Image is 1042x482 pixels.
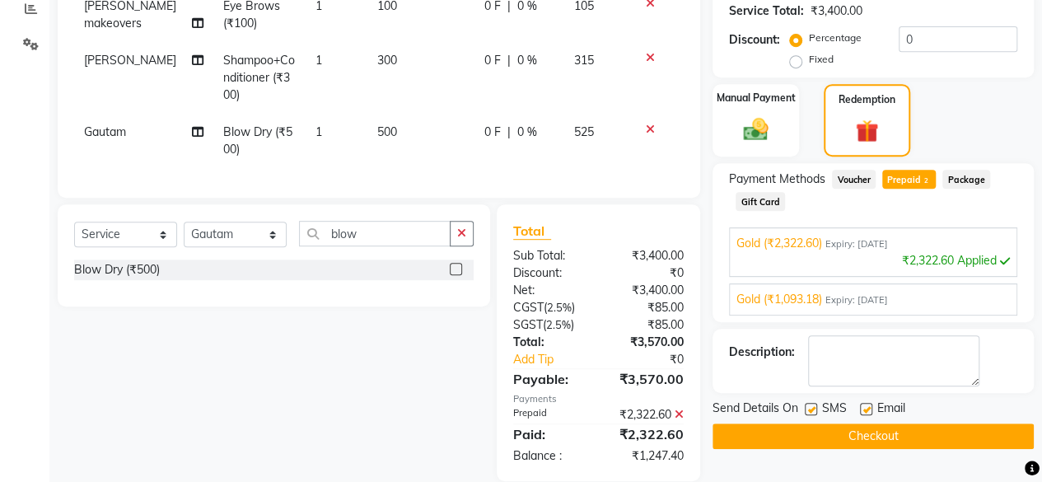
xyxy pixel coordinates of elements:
[822,400,847,420] span: SMS
[736,235,822,252] span: Gold (₹2,322.60)
[832,170,876,189] span: Voucher
[729,31,780,49] div: Discount:
[598,424,696,444] div: ₹2,322.60
[74,261,160,278] div: Blow Dry (₹500)
[598,447,696,465] div: ₹1,247.40
[517,52,537,69] span: 0 %
[223,124,292,157] span: Blow Dry (₹500)
[513,392,684,406] div: Payments
[223,53,295,102] span: Shampoo+Conditioner (₹300)
[811,2,862,20] div: ₹3,400.00
[598,369,696,389] div: ₹3,570.00
[736,192,785,211] span: Gift Card
[315,53,322,68] span: 1
[513,222,551,240] span: Total
[501,424,599,444] div: Paid:
[729,171,825,188] span: Payment Methods
[598,299,696,316] div: ₹85.00
[501,334,599,351] div: Total:
[729,344,795,361] div: Description:
[598,316,696,334] div: ₹85.00
[507,124,511,141] span: |
[377,53,397,68] span: 300
[84,53,176,68] span: [PERSON_NAME]
[299,221,451,246] input: Search or Scan
[598,406,696,424] div: ₹2,322.60
[736,252,1010,269] div: ₹2,322.60 Applied
[501,369,599,389] div: Payable:
[848,117,886,146] img: _gift.svg
[729,2,804,20] div: Service Total:
[809,30,862,45] label: Percentage
[809,52,834,67] label: Fixed
[736,291,822,308] span: Gold (₹1,093.18)
[501,351,614,368] a: Add Tip
[377,124,397,139] span: 500
[598,264,696,282] div: ₹0
[84,124,126,139] span: Gautam
[573,53,593,68] span: 315
[825,293,888,307] span: Expiry: [DATE]
[507,52,511,69] span: |
[501,406,599,424] div: Prepaid
[484,124,501,141] span: 0 F
[614,351,696,368] div: ₹0
[501,247,599,264] div: Sub Total:
[877,400,905,420] span: Email
[713,424,1034,449] button: Checkout
[546,318,571,331] span: 2.5%
[501,282,599,299] div: Net:
[517,124,537,141] span: 0 %
[717,91,796,105] label: Manual Payment
[942,170,990,189] span: Package
[513,317,543,332] span: SGST
[598,282,696,299] div: ₹3,400.00
[501,299,599,316] div: ( )
[882,170,936,189] span: Prepaid
[839,92,895,107] label: Redemption
[736,115,776,144] img: _cash.svg
[547,301,572,314] span: 2.5%
[501,316,599,334] div: ( )
[501,264,599,282] div: Discount:
[573,124,593,139] span: 525
[513,300,544,315] span: CGST
[598,334,696,351] div: ₹3,570.00
[921,176,930,186] span: 2
[501,447,599,465] div: Balance :
[825,237,888,251] span: Expiry: [DATE]
[598,247,696,264] div: ₹3,400.00
[484,52,501,69] span: 0 F
[713,400,798,420] span: Send Details On
[315,124,322,139] span: 1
